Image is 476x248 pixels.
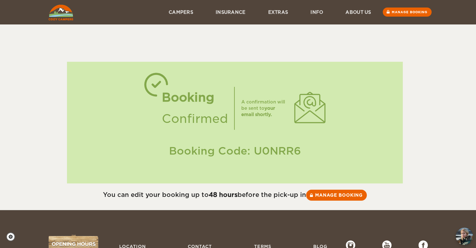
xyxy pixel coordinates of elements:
a: Manage booking [383,8,432,17]
img: Cozy Campers [49,5,73,20]
div: A confirmation will be sent to [241,99,288,118]
div: Booking Code: U0NRR6 [73,144,397,158]
img: Freyja at Cozy Campers [456,228,473,245]
div: Confirmed [161,108,228,129]
a: Manage booking [306,190,367,201]
button: chat-button [456,228,473,245]
strong: 48 hours [209,191,238,198]
div: You can edit your booking up to before the pick-up in [49,190,422,201]
a: Cookie settings [6,232,19,241]
div: Booking [161,87,228,108]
